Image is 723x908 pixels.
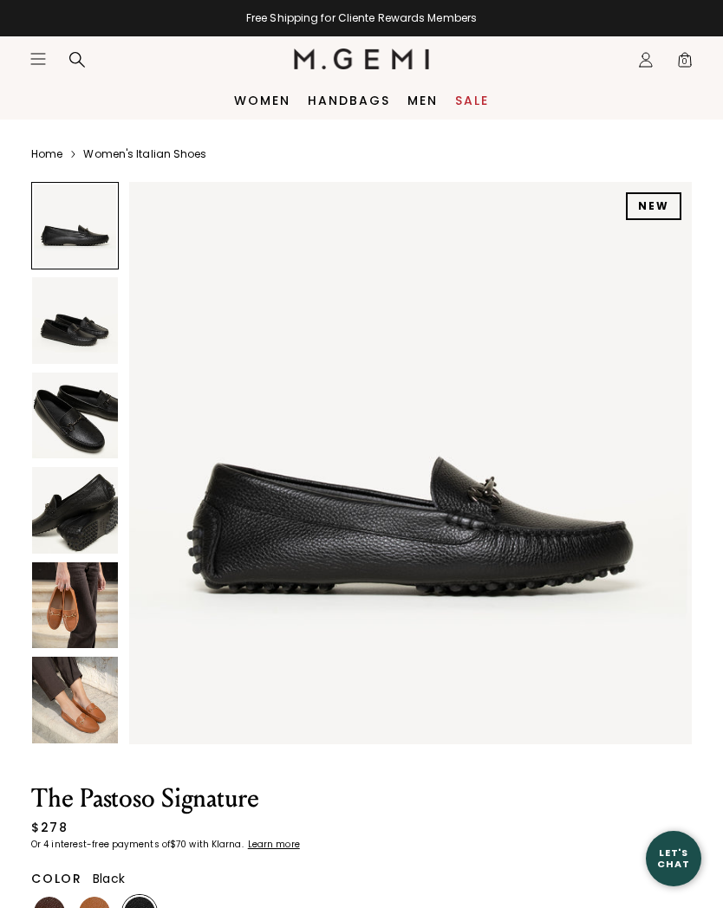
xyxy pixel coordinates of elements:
[234,94,290,107] a: Women
[170,838,186,851] klarna-placement-style-amount: $70
[455,94,489,107] a: Sale
[32,277,118,363] img: The Pastoso Signature
[93,870,125,887] span: Black
[32,467,118,553] img: The Pastoso Signature
[308,94,390,107] a: Handbags
[129,182,692,744] img: The Pastoso Signature
[31,872,82,885] h2: Color
[407,94,438,107] a: Men
[189,838,245,851] klarna-placement-style-body: with Klarna
[32,657,118,743] img: The Pastoso Signature
[32,562,118,648] img: The Pastoso Signature
[626,192,681,220] div: NEW
[294,49,430,69] img: M.Gemi
[83,147,206,161] a: Women's Italian Shoes
[646,847,701,869] div: Let's Chat
[31,838,170,851] klarna-placement-style-body: Or 4 interest-free payments of
[31,786,393,812] h1: The Pastoso Signature
[32,373,118,458] img: The Pastoso Signature
[31,147,62,161] a: Home
[29,50,47,68] button: Open site menu
[676,55,694,72] span: 0
[248,838,300,851] klarna-placement-style-cta: Learn more
[31,819,68,836] div: $278
[246,840,300,850] a: Learn more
